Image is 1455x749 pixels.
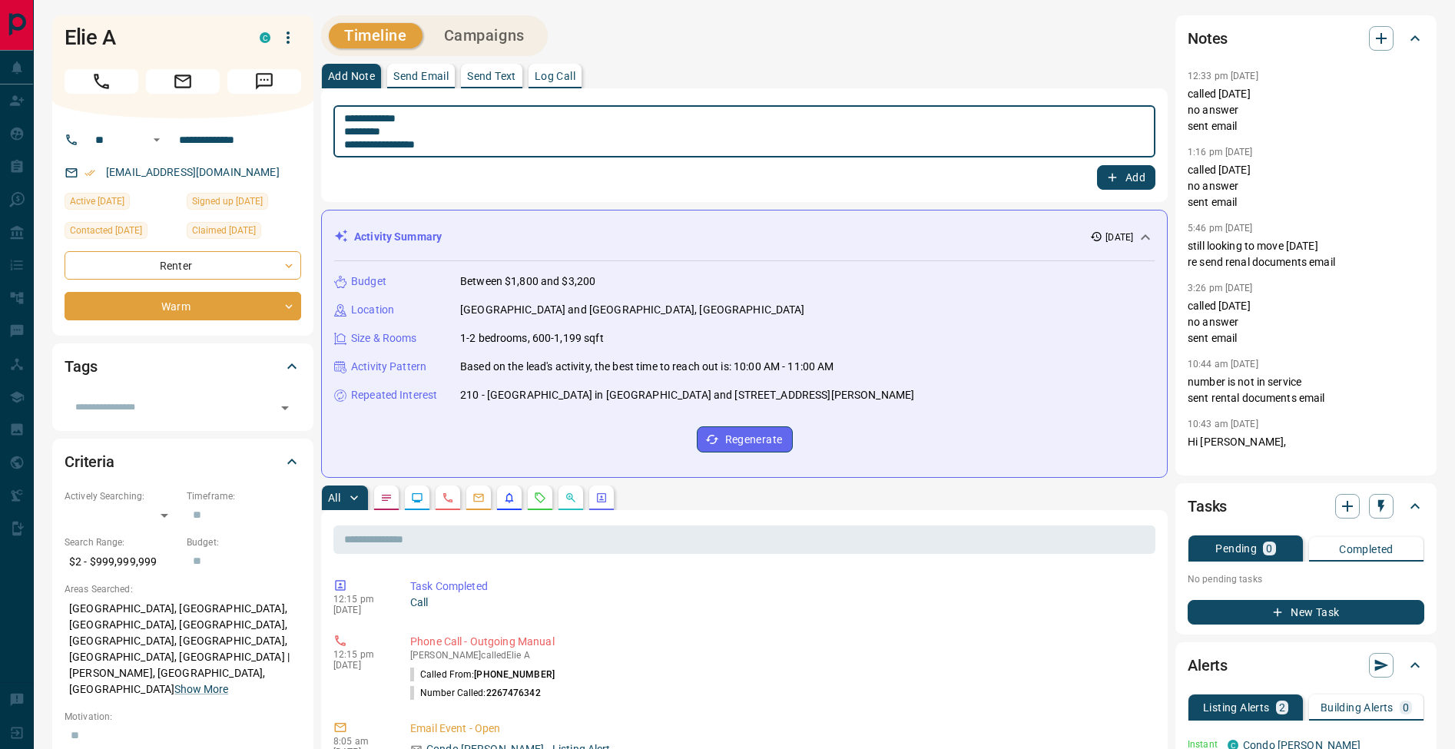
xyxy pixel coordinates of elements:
[1188,283,1253,293] p: 3:26 pm [DATE]
[410,721,1149,737] p: Email Event - Open
[467,71,516,81] p: Send Text
[333,649,387,660] p: 12:15 pm
[65,535,179,549] p: Search Range:
[429,23,540,48] button: Campaigns
[410,650,1149,661] p: [PERSON_NAME] called Elie A
[187,193,301,214] div: Tue Feb 20 2024
[334,223,1155,251] div: Activity Summary[DATE]
[460,330,604,346] p: 1-2 bedrooms, 600-1,199 sqft
[65,489,179,503] p: Actively Searching:
[65,354,97,379] h2: Tags
[486,688,541,698] span: 2267476342
[1188,434,1424,644] p: Hi [PERSON_NAME], Thank you for sharing the links. Could you please book us a tour for the follow...
[354,229,442,245] p: Activity Summary
[351,330,417,346] p: Size & Rooms
[410,668,555,681] p: Called From:
[1188,147,1253,157] p: 1:16 pm [DATE]
[595,492,608,504] svg: Agent Actions
[147,131,166,149] button: Open
[1188,568,1424,591] p: No pending tasks
[535,71,575,81] p: Log Call
[65,449,114,474] h2: Criteria
[65,582,301,596] p: Areas Searched:
[460,387,914,403] p: 210 - [GEOGRAPHIC_DATA] in [GEOGRAPHIC_DATA] and [STREET_ADDRESS][PERSON_NAME]
[460,273,595,290] p: Between $1,800 and $3,200
[227,69,301,94] span: Message
[1339,544,1394,555] p: Completed
[1188,488,1424,525] div: Tasks
[187,222,301,244] div: Sun Jun 15 2025
[1188,494,1227,519] h2: Tasks
[410,578,1149,595] p: Task Completed
[1188,653,1228,678] h2: Alerts
[85,167,95,178] svg: Email Verified
[1403,702,1409,713] p: 0
[106,166,280,178] a: [EMAIL_ADDRESS][DOMAIN_NAME]
[1188,71,1258,81] p: 12:33 pm [DATE]
[351,273,386,290] p: Budget
[1097,165,1155,190] button: Add
[697,426,793,452] button: Regenerate
[1188,600,1424,625] button: New Task
[174,681,228,698] button: Show More
[410,634,1149,650] p: Phone Call - Outgoing Manual
[329,23,423,48] button: Timeline
[1188,20,1424,57] div: Notes
[503,492,515,504] svg: Listing Alerts
[472,492,485,504] svg: Emails
[410,686,541,700] p: Number Called:
[1279,702,1285,713] p: 2
[460,359,834,375] p: Based on the lead's activity, the best time to reach out is: 10:00 AM - 11:00 AM
[65,222,179,244] div: Wed Jul 30 2025
[65,549,179,575] p: $2 - $999,999,999
[380,492,393,504] svg: Notes
[351,359,426,375] p: Activity Pattern
[1188,86,1424,134] p: called [DATE] no answer sent email
[333,736,387,747] p: 8:05 am
[442,492,454,504] svg: Calls
[393,71,449,81] p: Send Email
[1188,419,1258,429] p: 10:43 am [DATE]
[474,669,555,680] span: [PHONE_NUMBER]
[1188,26,1228,51] h2: Notes
[328,492,340,503] p: All
[411,492,423,504] svg: Lead Browsing Activity
[351,302,394,318] p: Location
[65,25,237,50] h1: Elie A
[1266,543,1272,554] p: 0
[328,71,375,81] p: Add Note
[65,69,138,94] span: Call
[1215,543,1257,554] p: Pending
[192,194,263,209] span: Signed up [DATE]
[410,595,1149,611] p: Call
[565,492,577,504] svg: Opportunities
[192,223,256,238] span: Claimed [DATE]
[187,535,301,549] p: Budget:
[1188,298,1424,346] p: called [DATE] no answer sent email
[333,660,387,671] p: [DATE]
[333,605,387,615] p: [DATE]
[1203,702,1270,713] p: Listing Alerts
[65,710,301,724] p: Motivation:
[1188,374,1424,406] p: number is not in service sent rental documents email
[1188,238,1424,270] p: still looking to move [DATE] re send renal documents email
[274,397,296,419] button: Open
[146,69,220,94] span: Email
[187,489,301,503] p: Timeframe:
[65,443,301,480] div: Criteria
[460,302,805,318] p: [GEOGRAPHIC_DATA] and [GEOGRAPHIC_DATA], [GEOGRAPHIC_DATA]
[1188,162,1424,210] p: called [DATE] no answer sent email
[1321,702,1394,713] p: Building Alerts
[351,387,437,403] p: Repeated Interest
[1188,223,1253,234] p: 5:46 pm [DATE]
[65,251,301,280] div: Renter
[333,594,387,605] p: 12:15 pm
[1188,359,1258,370] p: 10:44 am [DATE]
[65,348,301,385] div: Tags
[65,193,179,214] div: Tue Jul 29 2025
[534,492,546,504] svg: Requests
[70,223,142,238] span: Contacted [DATE]
[65,292,301,320] div: Warm
[70,194,124,209] span: Active [DATE]
[1105,230,1133,244] p: [DATE]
